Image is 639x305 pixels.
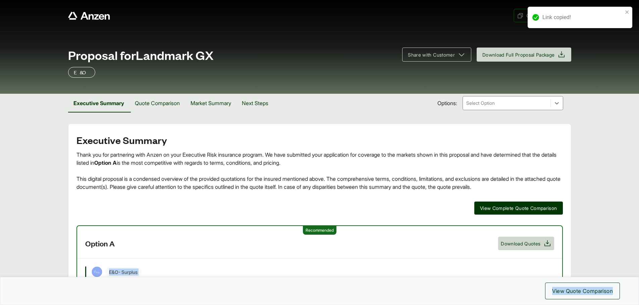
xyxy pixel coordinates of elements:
strong: Option A [94,159,117,166]
button: View Complete Quote Comparison [474,202,563,215]
span: E&O - Surplus [105,267,142,277]
span: Options: [437,99,457,107]
span: Get Shareable Link [517,12,568,19]
button: Share with Customer [402,48,471,62]
button: Market Summary [185,94,236,112]
button: Download Full Proposal Package [477,48,571,62]
span: Share with Customer [408,51,455,58]
h3: Option A [85,238,115,248]
h2: Executive Summary [76,135,563,145]
span: Proposal for Landmark GX [68,48,214,62]
img: At-Bay [92,267,102,277]
button: Executive Summary [68,94,129,112]
button: View Quote Comparison [545,283,620,299]
button: close [625,9,630,15]
button: Next Steps [236,94,274,112]
span: Download Quotes [501,240,540,247]
span: View Complete Quote Comparison [480,205,557,212]
span: Download Full Proposal Package [482,51,555,58]
div: Thank you for partnering with Anzen on your Executive Risk insurance program. We have submitted y... [76,151,563,191]
a: Anzen website [68,12,110,20]
p: E&O [74,68,90,76]
button: Quote Comparison [129,94,185,112]
button: Get Shareable Link [514,9,571,22]
span: View Quote Comparison [552,287,613,295]
div: Link copied! [542,13,623,21]
button: Download Quotes [498,237,554,250]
